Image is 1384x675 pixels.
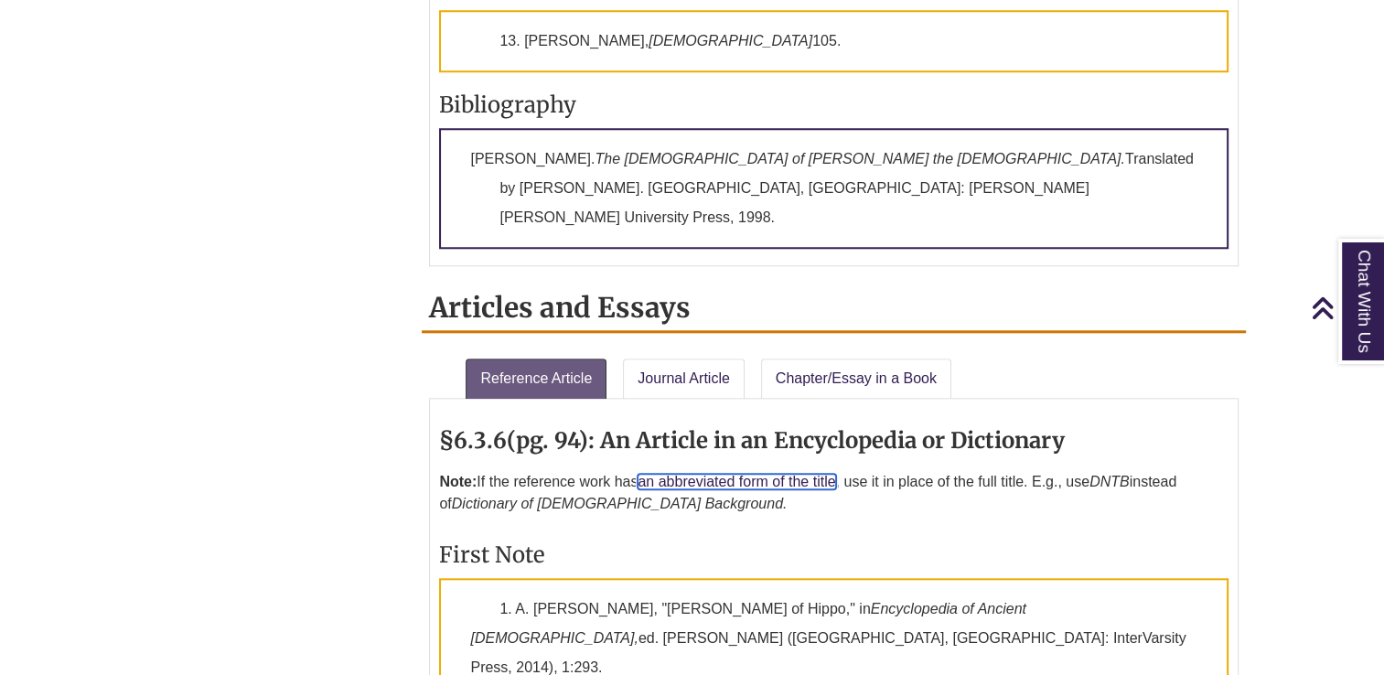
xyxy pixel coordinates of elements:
[623,359,745,399] a: Journal Article
[466,359,606,399] a: Reference Article
[439,91,1228,119] h3: Bibliography
[439,464,1228,522] p: If the reference work has , use it in place of the full title. E.g., use instead of
[439,474,477,489] strong: Note:
[422,284,1245,333] h2: Articles and Essays
[1311,295,1379,320] a: Back to Top
[439,128,1228,249] p: [PERSON_NAME]. Translated by [PERSON_NAME]. [GEOGRAPHIC_DATA], [GEOGRAPHIC_DATA]: [PERSON_NAME] [...
[1089,474,1130,489] em: DNTB
[452,496,788,511] em: Dictionary of [DEMOGRAPHIC_DATA] Background.
[638,474,835,489] a: an abbreviated form of the title
[470,601,1025,646] em: Encyclopedia of Ancient [DEMOGRAPHIC_DATA],
[761,359,951,399] a: Chapter/Essay in a Book
[507,426,1064,455] strong: (pg. 94): An Article in an Encyclopedia or Dictionary
[439,10,1228,72] p: 13. [PERSON_NAME], 105.
[595,151,1124,166] em: The [DEMOGRAPHIC_DATA] of [PERSON_NAME] the [DEMOGRAPHIC_DATA].
[649,33,812,48] em: [DEMOGRAPHIC_DATA]
[439,426,507,455] strong: §6.3.6
[439,541,1228,569] h3: First Note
